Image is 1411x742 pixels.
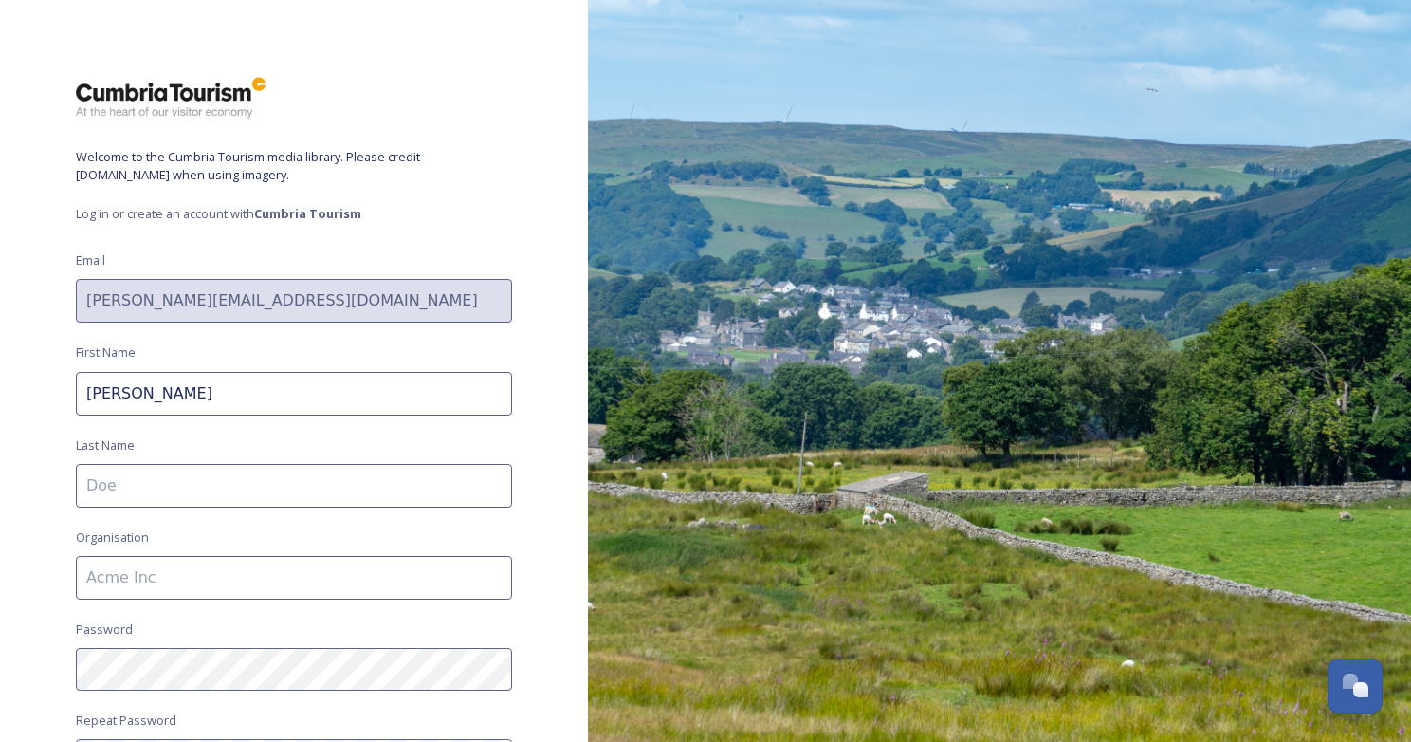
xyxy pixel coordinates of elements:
input: Acme Inc [76,556,512,600]
span: Organisation [76,529,149,547]
button: Open Chat [1328,659,1383,714]
span: Log in or create an account with [76,205,512,223]
strong: Cumbria Tourism [254,205,361,222]
span: Repeat Password [76,712,176,730]
input: John [76,372,512,416]
img: ct_logo.png [76,76,266,120]
span: First Name [76,343,136,362]
span: Password [76,621,133,639]
span: Email [76,251,105,269]
span: Welcome to the Cumbria Tourism media library. Please credit [DOMAIN_NAME] when using imagery. [76,148,512,184]
input: john.doe@snapsea.io [76,279,512,323]
span: Last Name [76,436,135,454]
input: Doe [76,464,512,508]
